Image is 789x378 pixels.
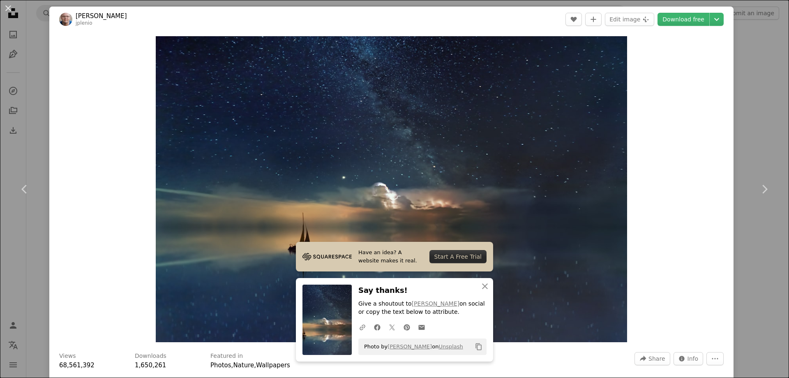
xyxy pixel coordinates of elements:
[370,319,385,335] a: Share on Facebook
[156,36,627,342] img: black sailing boat digital wallpaper
[59,352,76,360] h3: Views
[302,250,352,263] img: file-1705255347840-230a6ab5bca9image
[135,362,166,369] span: 1,650,261
[59,362,95,369] span: 68,561,392
[412,300,459,307] a: [PERSON_NAME]
[358,285,487,297] h3: Say thanks!
[648,352,665,365] span: Share
[254,362,256,369] span: ,
[135,352,166,360] h3: Downloads
[256,362,290,369] a: Wallpapers
[399,319,414,335] a: Share on Pinterest
[76,20,92,26] a: jplenio
[210,352,243,360] h3: Featured in
[76,12,127,20] a: [PERSON_NAME]
[210,362,231,369] a: Photos
[674,352,704,365] button: Stats about this image
[233,362,254,369] a: Nature
[740,150,789,229] a: Next
[360,340,463,353] span: Photo by on
[429,250,487,263] div: Start A Free Trial
[585,13,602,26] button: Add to Collection
[59,13,72,26] img: Go to Johannes Plenio's profile
[710,13,724,26] button: Choose download size
[358,248,423,265] span: Have an idea? A website makes it real.
[706,352,724,365] button: More Actions
[385,319,399,335] a: Share on Twitter
[438,343,463,350] a: Unsplash
[414,319,429,335] a: Share over email
[565,13,582,26] button: Like
[231,362,233,369] span: ,
[634,352,670,365] button: Share this image
[472,340,486,354] button: Copy to clipboard
[296,242,493,271] a: Have an idea? A website makes it real.Start A Free Trial
[388,343,432,350] a: [PERSON_NAME]
[657,13,709,26] a: Download free
[358,300,487,316] p: Give a shoutout to on social or copy the text below to attribute.
[605,13,654,26] button: Edit image
[687,352,699,365] span: Info
[156,36,627,342] button: Zoom in on this image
